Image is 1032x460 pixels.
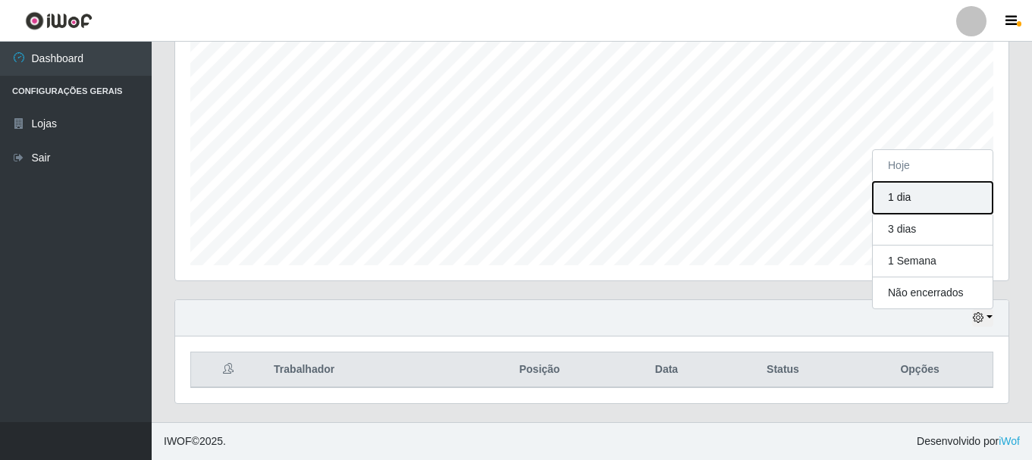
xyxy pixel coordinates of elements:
th: Opções [847,352,993,388]
button: 1 Semana [873,246,993,277]
th: Status [719,352,847,388]
a: iWof [999,435,1020,447]
button: 3 dias [873,214,993,246]
th: Trabalhador [265,352,465,388]
span: © 2025 . [164,433,226,449]
button: Não encerrados [873,277,993,308]
th: Posição [465,352,614,388]
span: IWOF [164,435,192,447]
th: Data [614,352,719,388]
button: 1 dia [873,182,993,214]
button: Hoje [873,150,993,182]
span: Desenvolvido por [917,433,1020,449]
img: CoreUI Logo [25,11,93,30]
